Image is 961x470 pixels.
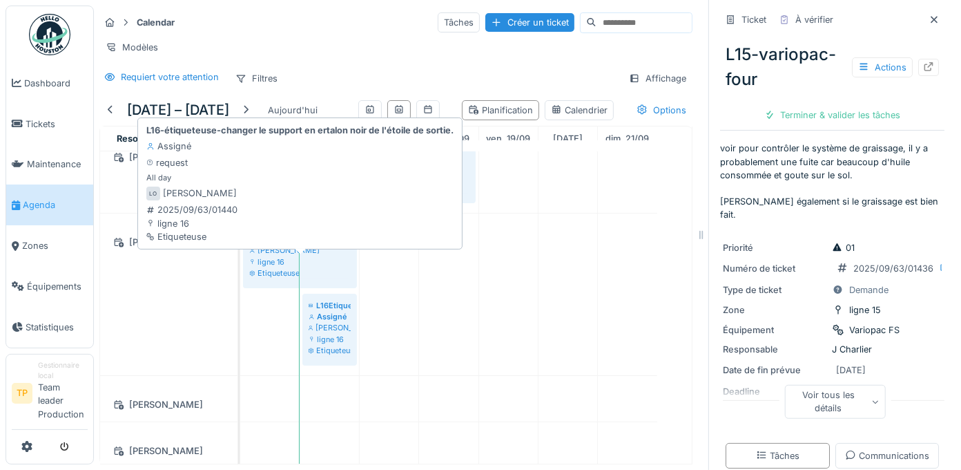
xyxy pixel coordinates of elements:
[741,13,766,26] div: Ticket
[784,385,886,418] div: Voir tous les détails
[485,13,574,32] div: Créer un ticket
[146,140,191,153] div: Assigné
[6,144,93,185] a: Maintenance
[849,283,889,297] div: Demande
[29,14,70,55] img: Badge_color-CXgf-gQk.svg
[127,102,229,118] h5: [DATE] – [DATE]
[852,57,913,77] div: Actions
[723,343,826,356] div: Responsable
[146,230,237,243] div: Etiqueteuse
[108,396,229,413] div: [PERSON_NAME]
[309,300,351,311] div: L16Etiqueteuse
[756,449,799,462] div: Tâches
[108,234,229,251] div: [PERSON_NAME]
[117,133,163,144] span: Resources
[146,156,188,169] div: request
[99,37,164,57] div: Modèles
[849,303,881,317] div: ligne 15
[723,364,826,377] div: Date de fin prévue
[438,12,480,32] div: Tâches
[6,307,93,348] a: Statistiques
[108,442,229,460] div: [PERSON_NAME]
[12,360,88,430] a: TP Gestionnaire localTeam leader Production
[146,203,237,216] div: 2025/09/63/01440
[26,321,88,334] span: Statistiques
[229,68,284,88] div: Filtres
[121,70,219,84] div: Requiert votre attention
[6,104,93,144] a: Tickets
[759,106,906,124] div: Terminer & valider les tâches
[309,311,351,322] div: Assigné
[38,360,88,382] div: Gestionnaire local
[483,129,534,148] a: 19 septembre 2025
[849,323,900,337] div: Variopac FS
[6,266,93,307] a: Équipements
[630,100,692,120] div: Options
[146,217,237,230] div: ligne 16
[720,142,944,221] p: voir pour contrôler le système de graissage, il y a probablement une fuite car beaucoup d'huile c...
[551,104,608,117] div: Calendrier
[249,267,351,279] div: Etiqueteuse
[24,77,88,90] span: Dashboard
[723,303,826,317] div: Zone
[38,360,88,426] li: Team leader Production
[146,124,454,137] strong: L16-étiqueteuse-changer le support en ertalon noir de l'étoile de sortie.
[309,322,351,333] div: [PERSON_NAME]
[720,37,944,97] div: L15-variopac-four
[249,245,351,256] div: [PERSON_NAME]
[832,241,855,254] div: 01
[12,383,32,404] li: TP
[603,129,653,148] a: 21 septembre 2025
[22,239,88,252] span: Zones
[550,129,586,148] a: 20 septembre 2025
[623,68,692,88] div: Affichage
[309,345,351,356] div: Etiqueteuse
[163,187,237,200] div: [PERSON_NAME]
[723,343,942,356] div: J Charlier
[23,198,88,211] span: Agenda
[27,158,88,171] span: Maintenance
[845,449,929,462] div: Communications
[468,104,533,117] div: Planification
[795,13,833,26] div: À vérifier
[146,172,171,184] small: All day
[27,280,88,293] span: Équipements
[108,149,229,166] div: [PERSON_NAME]
[262,101,323,120] div: Aujourd'hui
[6,185,93,225] a: Agenda
[723,323,826,337] div: Équipement
[26,117,88,131] span: Tickets
[309,334,351,345] div: ligne 16
[836,364,866,377] div: [DATE]
[6,63,93,104] a: Dashboard
[723,241,826,254] div: Priorité
[249,256,351,267] div: ligne 16
[723,262,826,275] div: Numéro de ticket
[131,16,180,29] strong: Calendar
[723,283,826,297] div: Type de ticket
[853,262,933,275] div: 2025/09/63/01436
[6,225,93,266] a: Zones
[146,187,160,200] div: LO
